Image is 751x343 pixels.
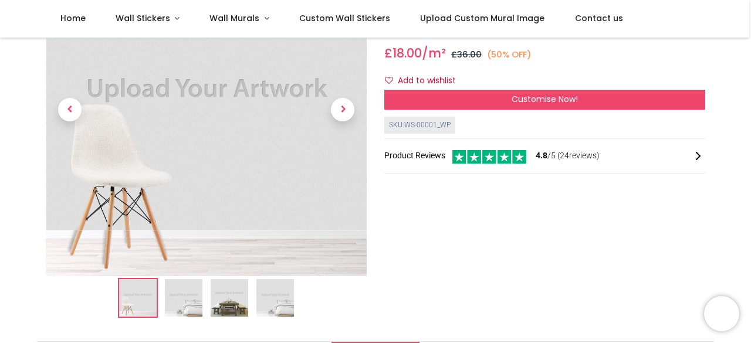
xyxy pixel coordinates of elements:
[299,12,390,24] span: Custom Wall Stickers
[256,279,294,317] img: WS-00001_WP-04
[512,93,578,105] span: Customise Now!
[331,98,354,121] span: Next
[384,117,455,134] div: SKU: WS-00001_WP
[319,2,367,218] a: Next
[209,12,259,24] span: Wall Murals
[393,45,422,62] span: 18.00
[575,12,623,24] span: Contact us
[536,151,547,160] span: 4.8
[704,296,739,331] iframe: Brevo live chat
[116,12,170,24] span: Wall Stickers
[385,76,393,84] i: Add to wishlist
[536,150,600,162] span: /5 ( 24 reviews)
[165,279,202,317] img: WS-00001_WP-02
[384,71,466,91] button: Add to wishlistAdd to wishlist
[457,49,482,60] span: 36.00
[384,148,705,164] div: Product Reviews
[119,279,157,317] img: Custom Wallpaper Printing & Custom Wall Murals
[46,2,94,218] a: Previous
[451,49,482,60] span: £
[211,279,248,317] img: WS-00001_WP-03
[58,98,82,121] span: Previous
[487,49,532,61] small: (50% OFF)
[384,45,422,62] span: £
[60,12,86,24] span: Home
[420,12,544,24] span: Upload Custom Mural Image
[422,45,446,62] span: /m²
